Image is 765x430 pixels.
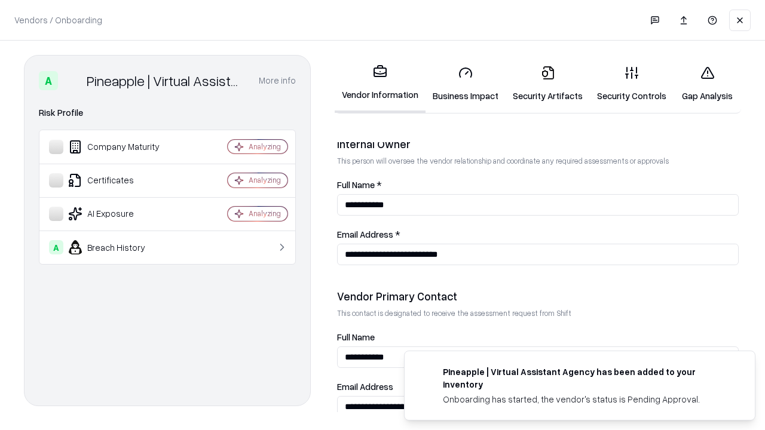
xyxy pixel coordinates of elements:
div: Onboarding has started, the vendor's status is Pending Approval. [443,393,726,406]
div: Analyzing [249,208,281,219]
p: Vendors / Onboarding [14,14,102,26]
img: trypineapple.com [419,365,433,380]
img: Pineapple | Virtual Assistant Agency [63,71,82,90]
a: Business Impact [426,56,506,112]
div: Risk Profile [39,106,296,120]
a: Vendor Information [335,55,426,113]
div: A [39,71,58,90]
a: Security Artifacts [506,56,590,112]
div: AI Exposure [49,207,192,221]
p: This person will oversee the vendor relationship and coordinate any required assessments or appro... [337,156,739,166]
div: Internal Owner [337,137,739,151]
a: Gap Analysis [674,56,741,112]
div: Breach History [49,240,192,254]
div: Analyzing [249,142,281,152]
div: Pineapple | Virtual Assistant Agency [87,71,244,90]
div: Certificates [49,173,192,188]
label: Email Address [337,382,739,391]
a: Security Controls [590,56,674,112]
label: Full Name [337,333,739,342]
div: Company Maturity [49,140,192,154]
div: Analyzing [249,175,281,185]
div: Vendor Primary Contact [337,289,739,303]
div: Pineapple | Virtual Assistant Agency has been added to your inventory [443,365,726,391]
div: A [49,240,63,254]
label: Email Address * [337,230,739,239]
label: Full Name * [337,180,739,189]
button: More info [259,70,296,91]
p: This contact is designated to receive the assessment request from Shift [337,308,739,318]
